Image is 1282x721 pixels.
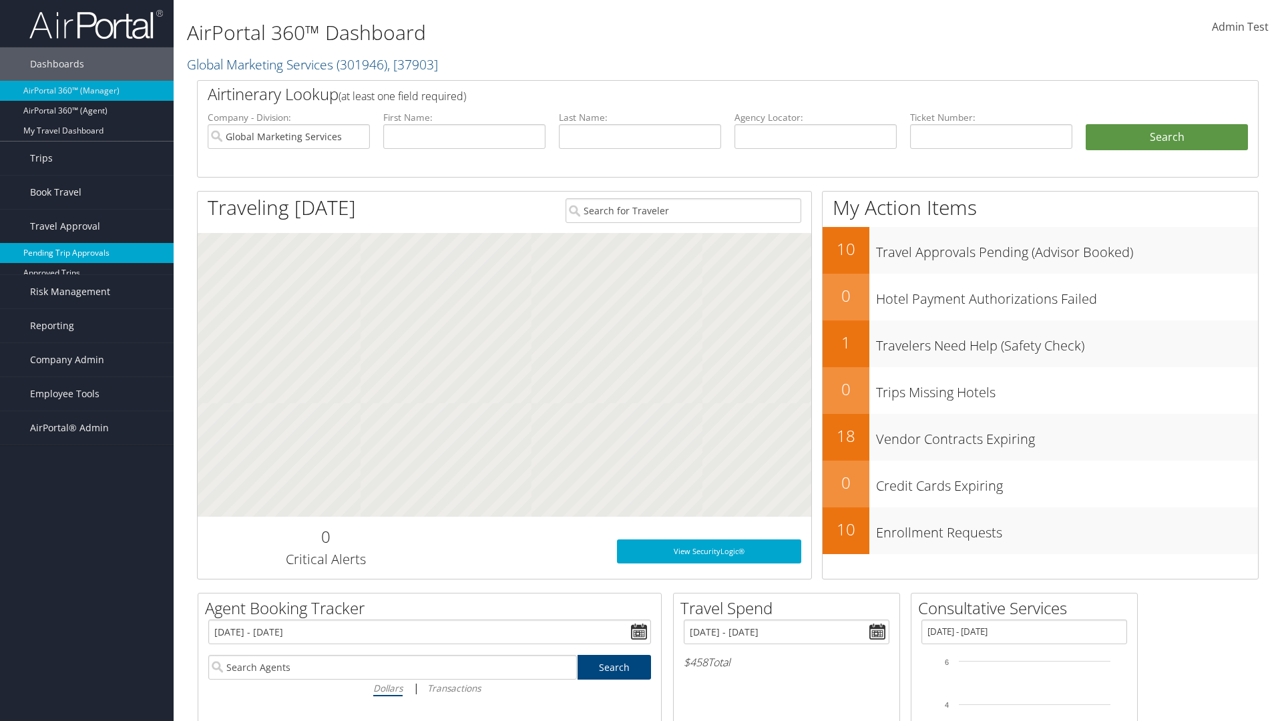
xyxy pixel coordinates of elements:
h1: Traveling [DATE] [208,194,356,222]
span: Dashboards [30,47,84,81]
a: 0Credit Cards Expiring [823,461,1258,507]
h2: 18 [823,425,869,447]
h2: 0 [823,284,869,307]
a: 1Travelers Need Help (Safety Check) [823,320,1258,367]
img: airportal-logo.png [29,9,163,40]
input: Search for Traveler [566,198,801,223]
h3: Vendor Contracts Expiring [876,423,1258,449]
a: 10Enrollment Requests [823,507,1258,554]
a: Global Marketing Services [187,55,438,73]
h3: Critical Alerts [208,550,443,569]
h2: 10 [823,238,869,260]
span: $458 [684,655,708,670]
a: 18Vendor Contracts Expiring [823,414,1258,461]
h2: 10 [823,518,869,541]
i: Transactions [427,682,481,694]
h2: 0 [208,525,443,548]
h2: 0 [823,378,869,401]
a: 10Travel Approvals Pending (Advisor Booked) [823,227,1258,274]
h3: Trips Missing Hotels [876,377,1258,402]
input: Search Agents [208,655,577,680]
label: Agency Locator: [734,111,897,124]
h2: Airtinerary Lookup [208,83,1160,105]
h2: 1 [823,331,869,354]
span: Travel Approval [30,210,100,243]
label: First Name: [383,111,546,124]
span: Reporting [30,309,74,342]
span: Trips [30,142,53,175]
label: Ticket Number: [910,111,1072,124]
h2: Agent Booking Tracker [205,597,661,620]
span: ( 301946 ) [337,55,387,73]
h1: My Action Items [823,194,1258,222]
span: Company Admin [30,343,104,377]
button: Search [1086,124,1248,151]
h1: AirPortal 360™ Dashboard [187,19,908,47]
h3: Travel Approvals Pending (Advisor Booked) [876,236,1258,262]
h3: Hotel Payment Authorizations Failed [876,283,1258,308]
span: Book Travel [30,176,81,209]
h3: Travelers Need Help (Safety Check) [876,330,1258,355]
a: 0Hotel Payment Authorizations Failed [823,274,1258,320]
div: | [208,680,651,696]
a: Search [578,655,652,680]
h2: Travel Spend [680,597,899,620]
label: Last Name: [559,111,721,124]
a: 0Trips Missing Hotels [823,367,1258,414]
h2: 0 [823,471,869,494]
h2: Consultative Services [918,597,1137,620]
tspan: 4 [945,701,949,709]
h6: Total [684,655,889,670]
a: View SecurityLogic® [617,539,801,563]
span: (at least one field required) [339,89,466,103]
h3: Enrollment Requests [876,517,1258,542]
span: Admin Test [1212,19,1269,34]
a: Admin Test [1212,7,1269,48]
span: , [ 37903 ] [387,55,438,73]
h3: Credit Cards Expiring [876,470,1258,495]
tspan: 6 [945,658,949,666]
i: Dollars [373,682,403,694]
label: Company - Division: [208,111,370,124]
span: Employee Tools [30,377,99,411]
span: Risk Management [30,275,110,308]
span: AirPortal® Admin [30,411,109,445]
